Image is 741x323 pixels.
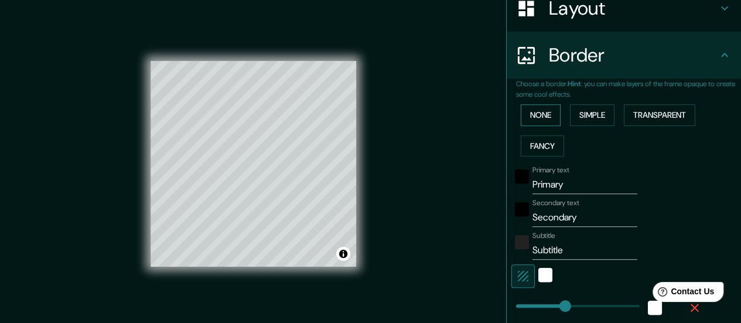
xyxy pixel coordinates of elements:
[515,169,529,183] button: black
[515,202,529,216] button: black
[570,104,614,126] button: Simple
[532,198,579,208] label: Secondary text
[507,32,741,79] div: Border
[336,247,350,261] button: Toggle attribution
[521,135,564,157] button: Fancy
[637,277,728,310] iframe: Help widget launcher
[516,79,741,100] p: Choose a border. : you can make layers of the frame opaque to create some cool effects.
[521,104,561,126] button: None
[515,235,529,249] button: color-222222
[549,43,718,67] h4: Border
[624,104,695,126] button: Transparent
[532,165,569,175] label: Primary text
[532,231,555,241] label: Subtitle
[568,79,581,89] b: Hint
[538,268,552,282] button: white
